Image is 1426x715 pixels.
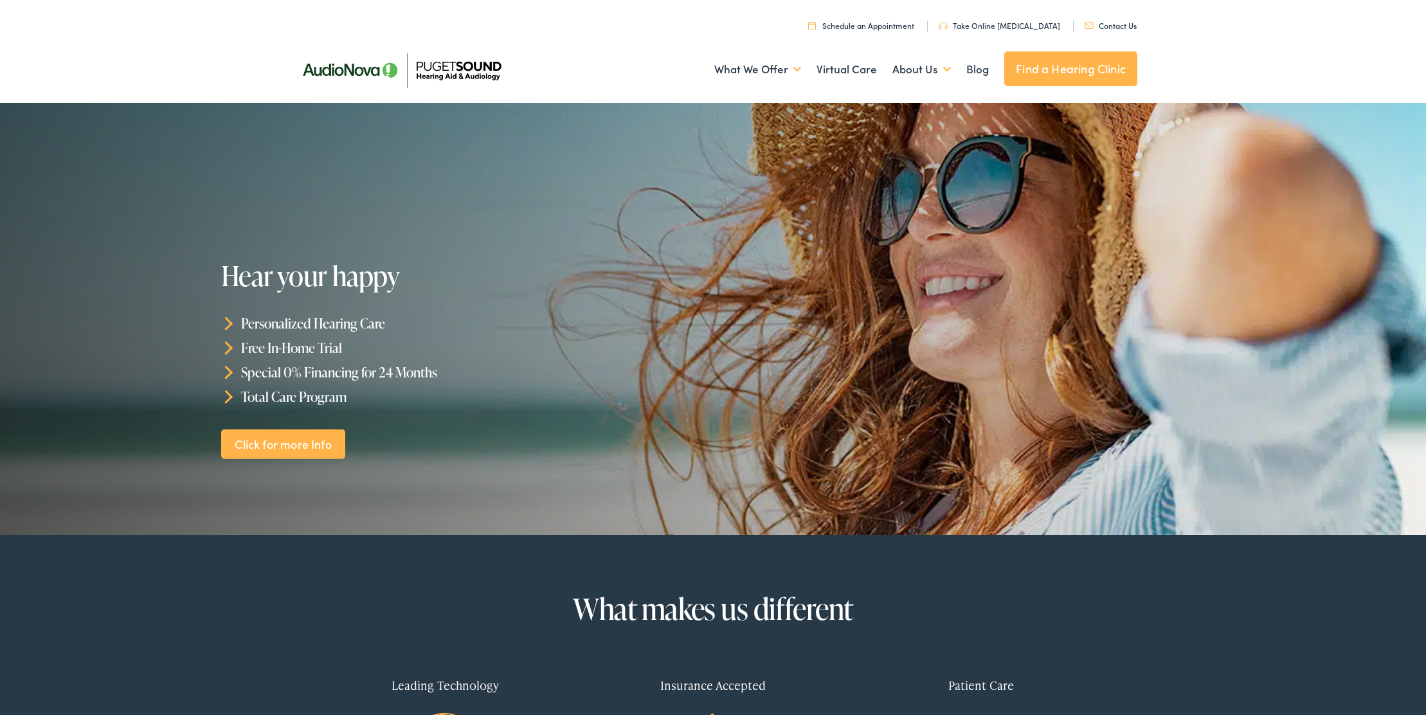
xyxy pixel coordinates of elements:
[939,20,1060,31] a: Take Online [MEDICAL_DATA]
[856,666,1105,704] div: Patient Care
[221,360,720,385] li: Special 0% Financing for 24 Months
[221,336,720,360] li: Free In-Home Trial
[808,21,816,30] img: utility icon
[221,384,720,408] li: Total Care Program
[1085,20,1137,31] a: Contact Us
[221,429,346,459] a: Click for more Info
[321,593,1105,625] h2: What makes us different
[221,311,720,336] li: Personalized Hearing Care
[1004,51,1137,86] a: Find a Hearing Clinic
[589,666,838,704] div: Insurance Accepted
[714,46,801,93] a: What We Offer
[939,22,948,30] img: utility icon
[808,20,914,31] a: Schedule an Appointment
[1085,23,1094,29] img: utility icon
[221,261,612,291] h1: Hear your happy
[966,46,989,93] a: Blog
[321,666,570,704] div: Leading Technology
[892,46,951,93] a: About Us
[817,46,877,93] a: Virtual Care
